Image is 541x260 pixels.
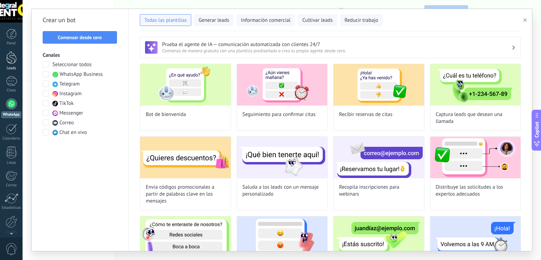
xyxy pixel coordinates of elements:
div: Chats [1,88,22,93]
span: Chat en vivo [59,129,87,136]
img: Seguimiento para confirmar citas [237,64,328,106]
img: Recibir reservas de citas [333,64,424,106]
h3: Canales [43,52,117,59]
span: Telegram [59,81,80,88]
span: Recibir reservas de citas [339,111,392,118]
button: Todas las plantillas [140,14,191,26]
div: WhatsApp [1,111,21,118]
span: Instagram [59,90,82,97]
button: Generar leads [194,14,234,26]
div: Panel [1,41,22,46]
span: Información comercial [241,17,290,24]
h2: Crear un bot [43,15,117,26]
span: Seleccionar todos [52,61,92,68]
div: Listas [1,161,22,165]
span: Comienza de manera gratuita con una plantilla prediseñada o crea tu propio agente desde cero. [162,48,512,54]
div: Calendario [1,136,22,141]
span: Cultivar leads [302,17,332,24]
span: Comenzar desde cero [58,35,102,40]
h3: Prueba el agente de IA — comunicación automatizada con clientes 24/7 [162,41,512,48]
span: Generar leads [198,17,229,24]
span: WhatsApp Business [60,71,103,78]
span: Recopila inscripciones para webinars [339,184,419,198]
span: Captura leads que desean una llamada [436,111,515,125]
button: Comenzar desde cero [43,31,117,44]
span: Correo [59,119,74,126]
button: Información comercial [236,14,295,26]
button: Reducir trabajo [340,14,383,26]
img: Distribuye las solicitudes a los expertos adecuados [430,137,521,178]
img: Saluda a los leads con un mensaje personalizado [237,137,328,178]
span: Reducir trabajo [345,17,378,24]
span: Seguimiento para confirmar citas [243,111,316,118]
span: Todas las plantillas [144,17,187,24]
span: Envía códigos promocionales a partir de palabras clave en los mensajes [146,184,225,205]
span: TikTok [59,100,74,107]
img: Suscribe leads a tu boletín de correo electrónico [333,216,424,258]
span: Distribuye las solicitudes a los expertos adecuados [436,184,515,198]
span: Bot de bienvenida [146,111,186,118]
span: Copilot [533,122,540,137]
span: Messenger [59,110,83,117]
div: Correo [1,183,22,188]
img: Captura leads que desean una llamada [430,64,521,106]
img: Recopila inscripciones para webinars [333,137,424,178]
img: Recopila opiniones con emojis [237,216,328,258]
img: Conoce más sobre los leads con una encuesta rápida [140,216,231,258]
div: Estadísticas [1,206,22,210]
span: Saluda a los leads con un mensaje personalizado [243,184,322,198]
img: Envía códigos promocionales a partir de palabras clave en los mensajes [140,137,231,178]
img: Recibe mensajes cuando estés fuera de línea [430,216,521,258]
button: Cultivar leads [298,14,337,26]
div: Leads [1,66,22,71]
img: Bot de bienvenida [140,64,231,106]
